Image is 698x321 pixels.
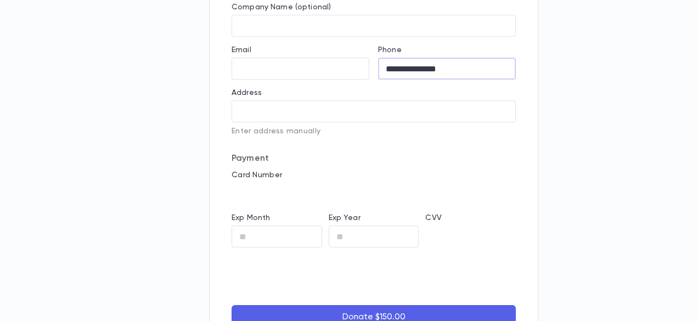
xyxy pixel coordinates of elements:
[232,171,516,179] p: Card Number
[232,127,516,136] p: Enter address manually
[425,226,516,247] iframe: cvv
[232,213,270,222] label: Exp Month
[232,46,251,54] label: Email
[232,3,331,12] label: Company Name (optional)
[425,213,516,222] p: CVV
[329,213,361,222] label: Exp Year
[232,153,516,164] p: Payment
[378,46,402,54] label: Phone
[232,183,516,205] iframe: card
[232,88,262,97] label: Address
